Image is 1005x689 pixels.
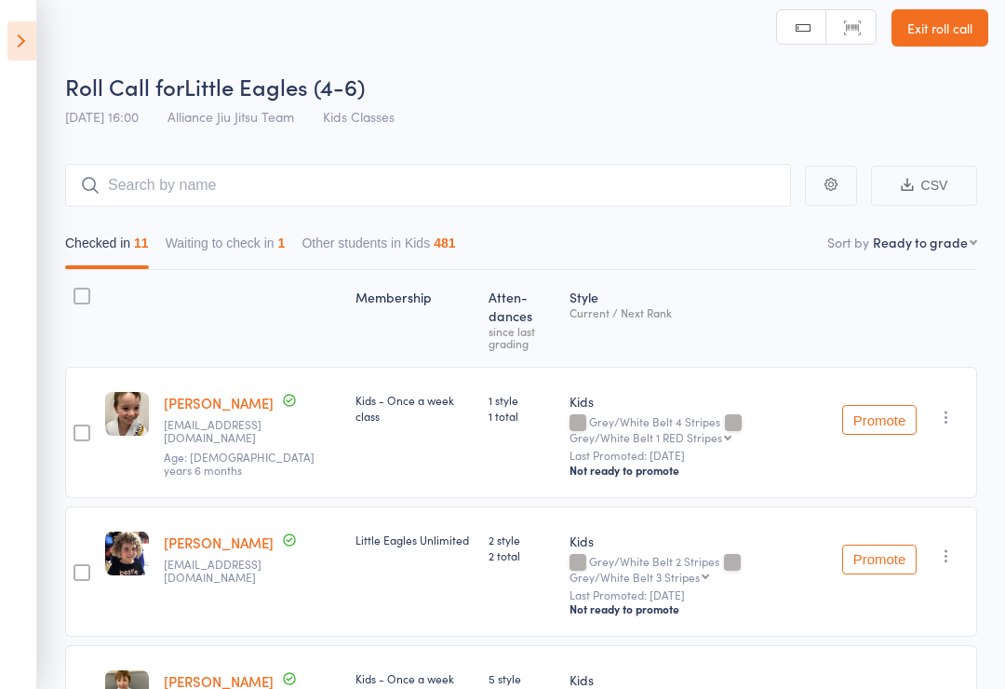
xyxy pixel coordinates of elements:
div: Not ready to promote [569,601,827,616]
span: 1 style [489,392,555,408]
div: Kids - Once a week class [355,392,474,424]
span: Age: [DEMOGRAPHIC_DATA] years 6 months [164,449,315,478]
div: Not ready to promote [569,463,827,478]
button: Other students in Kids481 [301,226,455,269]
div: Ready to grade [873,233,968,251]
small: Dvd2181@gmail.com [164,558,285,585]
button: Promote [842,405,917,435]
div: Membership [348,278,481,358]
span: 2 total [489,547,555,563]
button: Checked in11 [65,226,149,269]
div: 11 [134,236,149,250]
div: Grey/White Belt 4 Stripes [569,415,827,443]
div: Style [562,278,835,358]
img: image1712645001.png [105,392,149,436]
small: Deedavis@hotmail.com [164,418,285,445]
div: Kids [569,532,827,550]
div: 481 [434,236,455,250]
div: since last grading [489,325,555,349]
span: 5 style [489,670,555,686]
div: Grey/White Belt 2 Stripes [569,555,827,583]
div: Grey/White Belt 3 Stripes [569,571,700,583]
div: Current / Next Rank [569,306,827,318]
small: Last Promoted: [DATE] [569,588,827,601]
div: 1 [278,236,286,250]
span: Roll Call for [65,71,184,101]
small: Last Promoted: [DATE] [569,449,827,462]
label: Sort by [827,233,869,251]
span: Little Eagles (4-6) [184,71,365,101]
div: Kids [569,392,827,411]
button: Promote [842,545,917,574]
div: Kids [569,670,827,689]
div: Grey/White Belt 1 RED Stripes [569,431,722,443]
button: Waiting to check in1 [166,226,286,269]
input: Search by name [65,164,791,207]
a: Exit roll call [891,9,988,47]
a: [PERSON_NAME] [164,393,274,412]
div: Atten­dances [481,278,562,358]
button: CSV [871,166,977,206]
div: Little Eagles Unlimited [355,532,474,547]
span: 2 style [489,532,555,547]
span: Alliance Jiu Jitsu Team [167,107,294,126]
img: image1706593984.png [105,532,149,575]
a: [PERSON_NAME] [164,533,274,552]
span: [DATE] 16:00 [65,107,139,126]
span: Kids Classes [323,107,395,126]
span: 1 total [489,408,555,424]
